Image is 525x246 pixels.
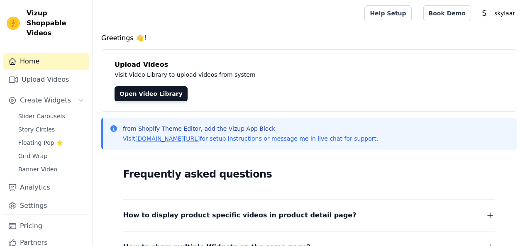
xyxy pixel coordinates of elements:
[482,9,487,17] text: S
[123,209,495,221] button: How to display product specific videos in product detail page?
[123,209,357,221] span: How to display product specific videos in product detail page?
[123,134,378,143] p: Visit for setup instructions or message me in live chat for support.
[3,218,89,234] a: Pricing
[13,137,89,149] a: Floating-Pop ⭐
[101,33,517,43] h4: Greetings 👋!
[18,139,63,147] span: Floating-Pop ⭐
[3,179,89,196] a: Analytics
[115,86,188,101] a: Open Video Library
[123,124,378,133] p: from Shopify Theme Editor, add the Vizup App Block
[423,5,471,21] a: Book Demo
[7,17,20,30] img: Vizup
[123,166,495,183] h2: Frequently asked questions
[20,95,71,105] span: Create Widgets
[27,8,86,38] span: Vizup Shoppable Videos
[13,150,89,162] a: Grid Wrap
[115,60,503,70] h4: Upload Videos
[135,135,200,142] a: [DOMAIN_NAME][URL]
[3,197,89,214] a: Settings
[3,53,89,70] a: Home
[18,125,55,134] span: Story Circles
[364,5,411,21] a: Help Setup
[3,92,89,109] button: Create Widgets
[13,163,89,175] a: Banner Video
[491,6,518,21] p: skylaar
[18,112,65,120] span: Slider Carousels
[115,70,486,80] p: Visit Video Library to upload videos from system
[18,152,47,160] span: Grid Wrap
[478,6,518,21] button: S skylaar
[18,165,57,173] span: Banner Video
[13,110,89,122] a: Slider Carousels
[13,124,89,135] a: Story Circles
[3,71,89,88] a: Upload Videos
